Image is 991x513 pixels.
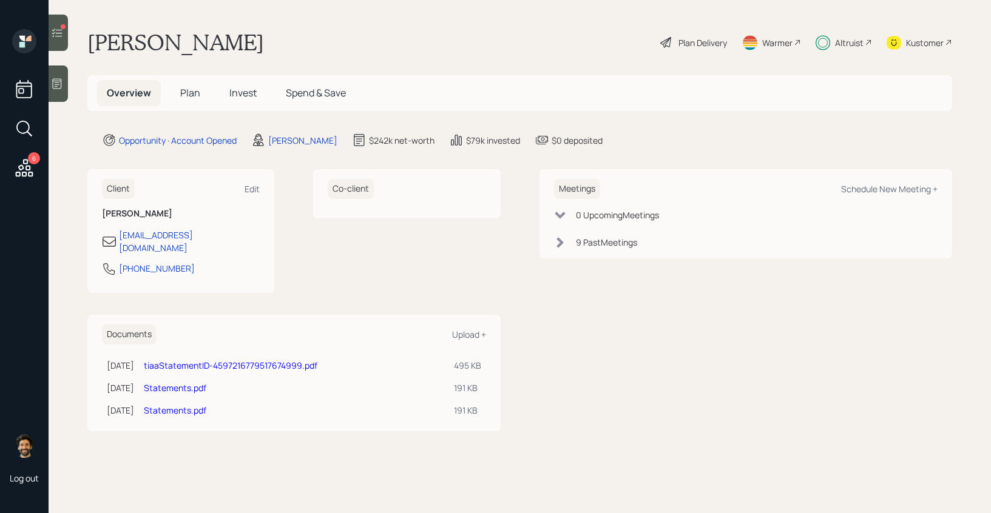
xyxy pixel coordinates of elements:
div: Kustomer [906,36,944,49]
h1: [PERSON_NAME] [87,29,264,56]
a: Statements.pdf [144,382,206,394]
div: [PHONE_NUMBER] [119,262,195,275]
div: [DATE] [107,381,134,394]
div: [DATE] [107,404,134,417]
div: 495 KB [454,359,481,372]
div: Opportunity · Account Opened [119,134,237,147]
div: 6 [28,152,40,164]
a: Statements.pdf [144,404,206,416]
div: 9 Past Meeting s [576,236,637,249]
h6: Co-client [328,179,374,199]
h6: Meetings [554,179,600,199]
div: $242k net-worth [369,134,435,147]
div: Log out [10,472,39,484]
div: $79k invested [466,134,520,147]
h6: Client [102,179,135,199]
a: tiaaStatementID-4597216779517674999.pdf [144,360,317,371]
div: [EMAIL_ADDRESS][DOMAIN_NAME] [119,229,260,254]
div: 191 KB [454,404,481,417]
span: Spend & Save [286,86,346,99]
span: Invest [229,86,257,99]
div: Altruist [835,36,864,49]
div: Schedule New Meeting + [841,183,938,195]
div: Plan Delivery [678,36,727,49]
div: [PERSON_NAME] [268,134,337,147]
div: Warmer [762,36,793,49]
div: 191 KB [454,381,481,394]
h6: [PERSON_NAME] [102,209,260,219]
h6: Documents [102,324,157,344]
span: Plan [180,86,200,99]
div: Upload + [452,329,486,340]
span: Overview [107,86,151,99]
div: 0 Upcoming Meeting s [576,209,659,221]
div: Edit [245,183,260,195]
img: eric-schwartz-headshot.png [12,434,36,458]
div: [DATE] [107,359,134,372]
div: $0 deposited [552,134,603,147]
